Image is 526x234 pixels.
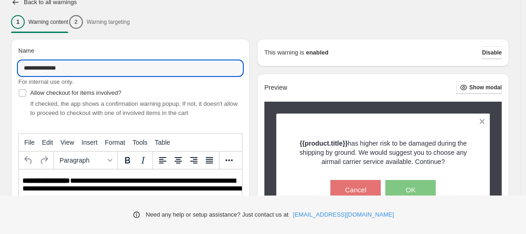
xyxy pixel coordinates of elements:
button: More... [221,152,237,168]
button: Undo [21,152,36,168]
span: Table [155,139,170,146]
strong: {{product.title}} [300,140,348,147]
span: Name [18,47,34,54]
p: This warning is [264,48,304,57]
button: Show modal [456,81,502,94]
button: Disable [482,46,502,59]
span: For internal use only. [18,78,73,85]
button: Italic [135,152,151,168]
button: Justify [202,152,217,168]
button: Formats [56,152,115,168]
span: Show modal [469,84,502,91]
button: Align center [170,152,186,168]
button: Align right [186,152,202,168]
h2: Preview [264,84,287,92]
span: Format [105,139,125,146]
span: Paragraph [60,157,104,164]
span: Disable [482,49,502,56]
button: Bold [120,152,135,168]
span: If checked, the app shows a confirmation warning popup. If not, it doesn't allow to proceed to ch... [30,100,238,116]
strong: enabled [306,48,329,57]
button: Cancel [330,180,381,200]
span: Allow checkout for items involved? [30,89,121,96]
p: has higher risk to be damaged during the shipping by ground. We would suggest you to choose any a... [292,139,474,166]
button: Redo [36,152,52,168]
span: File [24,139,35,146]
button: 1Warning content [11,12,68,32]
button: Align left [155,152,170,168]
span: Insert [82,139,98,146]
button: OK [385,180,436,200]
span: View [60,139,74,146]
span: Edit [42,139,53,146]
p: Warning content [28,18,68,26]
span: Tools [132,139,148,146]
a: [EMAIL_ADDRESS][DOMAIN_NAME] [293,210,394,219]
iframe: Rich Text Area [19,169,242,216]
div: 1 [11,15,25,29]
